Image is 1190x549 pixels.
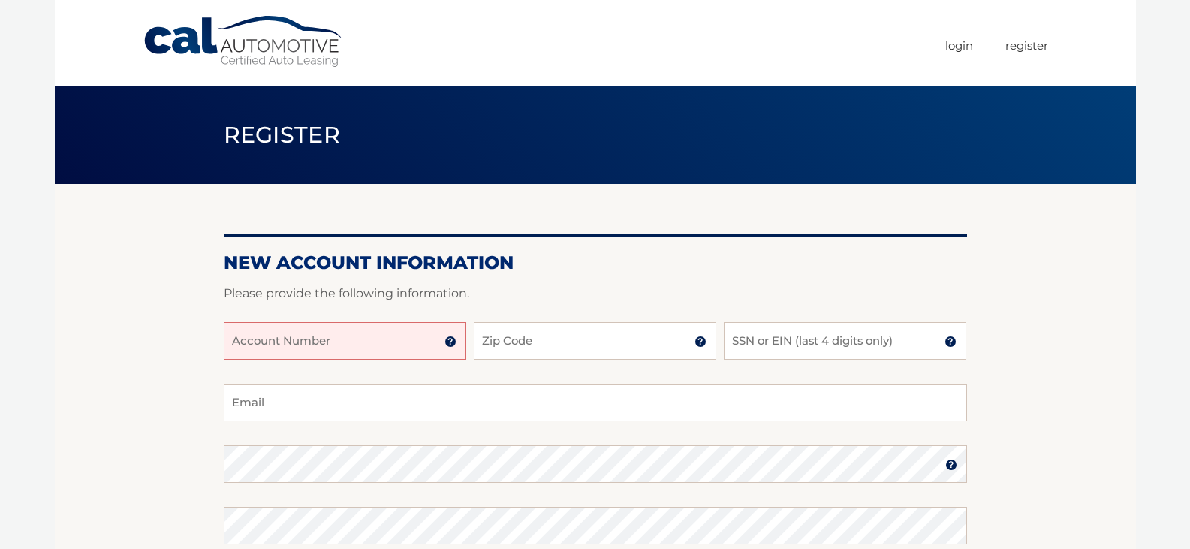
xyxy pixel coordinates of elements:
[224,252,967,274] h2: New Account Information
[224,322,466,360] input: Account Number
[143,15,345,68] a: Cal Automotive
[944,336,957,348] img: tooltip.svg
[694,336,706,348] img: tooltip.svg
[444,336,456,348] img: tooltip.svg
[945,33,973,58] a: Login
[1005,33,1048,58] a: Register
[224,384,967,421] input: Email
[945,459,957,471] img: tooltip.svg
[724,322,966,360] input: SSN or EIN (last 4 digits only)
[224,283,967,304] p: Please provide the following information.
[224,121,341,149] span: Register
[474,322,716,360] input: Zip Code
